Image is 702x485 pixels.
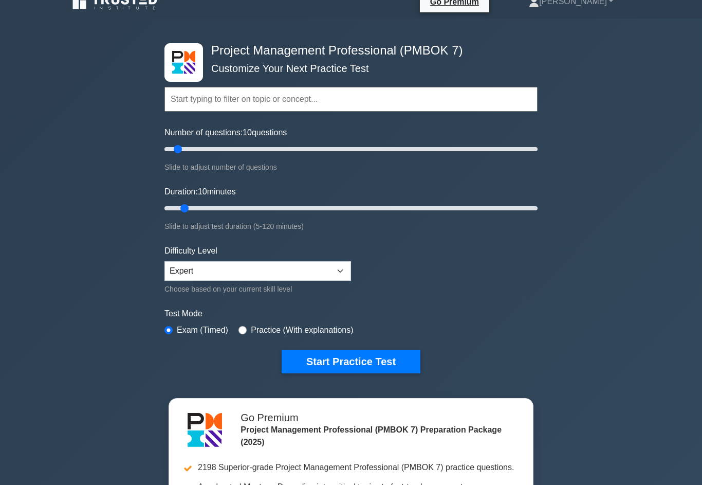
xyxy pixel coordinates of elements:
label: Exam (Timed) [177,324,228,336]
div: Slide to adjust number of questions [164,161,538,173]
label: Test Mode [164,308,538,320]
label: Duration: minutes [164,186,236,198]
label: Practice (With explanations) [251,324,353,336]
div: Slide to adjust test duration (5-120 minutes) [164,220,538,232]
label: Number of questions: questions [164,127,287,139]
span: 10 [243,128,252,137]
h4: Project Management Professional (PMBOK 7) [207,43,487,58]
div: Choose based on your current skill level [164,283,351,295]
span: 10 [198,187,207,196]
input: Start typing to filter on topic or concept... [164,87,538,112]
label: Difficulty Level [164,245,217,257]
button: Start Practice Test [282,350,420,373]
